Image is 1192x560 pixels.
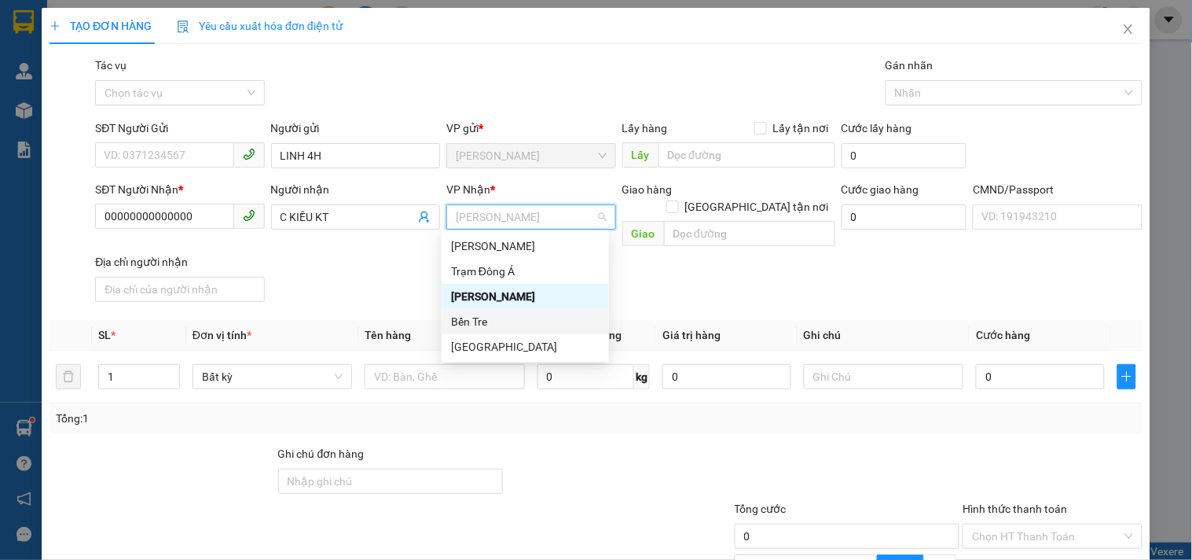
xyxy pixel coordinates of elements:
[842,183,919,196] label: Cước giao hàng
[50,20,152,32] span: TẠO ĐƠN HÀNG
[664,221,835,246] input: Dọc đường
[451,238,600,255] div: [PERSON_NAME]
[976,329,1030,341] span: Cước hàng
[451,338,600,356] div: [GEOGRAPHIC_DATA]
[451,263,600,280] div: Trạm Đông Á
[658,142,835,168] input: Dọc đường
[442,334,609,359] div: Tiền Giang
[95,120,264,137] div: SĐT Người Gửi
[442,284,609,309] div: Hồ Chí Minh
[662,329,721,341] span: Giá trị hàng
[95,59,127,72] label: Tác vụ
[662,364,791,389] input: 0
[193,329,251,341] span: Đơn vị tính
[76,21,160,33] strong: PHIẾU TRẢ HÀNG
[622,221,664,246] span: Giao
[842,204,967,230] input: Cước giao hàng
[202,365,343,389] span: Bất kỳ
[55,35,180,53] strong: MĐH:
[1118,370,1135,383] span: plus
[451,313,600,330] div: Bến Tre
[93,35,181,53] span: SG08252259
[886,59,933,72] label: Gán nhãn
[622,122,668,134] span: Lấy hàng
[63,70,126,82] span: 0707519142
[72,98,134,110] span: 0707519142
[842,122,912,134] label: Cước lấy hàng
[278,448,365,460] label: Ghi chú đơn hàng
[622,183,673,196] span: Giao hàng
[963,503,1067,515] label: Hình thức thanh toán
[622,142,658,168] span: Lấy
[5,98,134,110] span: N.nhận:
[32,7,199,19] span: [DATE]-
[32,70,126,82] span: LOAN-
[798,320,970,351] th: Ghi chú
[5,70,126,82] span: N.gửi:
[634,364,650,389] span: kg
[442,259,609,284] div: Trạm Đông Á
[767,120,835,137] span: Lấy tận nơi
[71,84,149,96] span: 15:27:03 [DATE]
[5,7,199,19] span: 18:18-
[95,277,264,302] input: Địa chỉ của người nhận
[735,503,787,515] span: Tổng cước
[95,181,264,198] div: SĐT Người Nhận
[98,329,111,341] span: SL
[451,288,600,305] div: [PERSON_NAME]
[95,253,264,271] div: Địa chỉ người nhận
[271,181,440,198] div: Người nhận
[5,84,68,96] span: Ngày/ giờ gửi:
[842,143,967,168] input: Cước lấy hàng
[243,209,255,222] span: phone
[446,183,490,196] span: VP Nhận
[243,148,255,160] span: phone
[48,110,127,127] span: 1 X ĐEN NP
[679,198,835,216] span: [GEOGRAPHIC_DATA] tận nơi
[418,211,431,223] span: user-add
[56,364,81,389] button: delete
[442,234,609,259] div: Ngã Tư Huyện
[177,20,189,33] img: icon
[1117,364,1136,389] button: plus
[68,9,199,19] span: [PERSON_NAME] [PERSON_NAME]
[278,469,504,494] input: Ghi chú đơn hàng
[50,20,61,31] span: plus
[56,410,461,427] div: Tổng: 1
[442,309,609,334] div: Bến Tre
[41,98,72,110] span: LOAN-
[5,114,127,126] span: Tên hàng:
[365,364,524,389] input: VD: Bàn, Ghế
[1122,23,1135,35] span: close
[456,205,606,229] span: Hồ Chí Minh
[804,364,963,389] input: Ghi Chú
[446,120,615,137] div: VP gửi
[1106,8,1150,52] button: Close
[973,181,1142,198] div: CMND/Passport
[271,120,440,137] div: Người gửi
[456,144,606,168] span: Ngã Tư Huyện
[365,329,411,341] span: Tên hàng
[177,20,343,32] span: Yêu cầu xuất hóa đơn điện tử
